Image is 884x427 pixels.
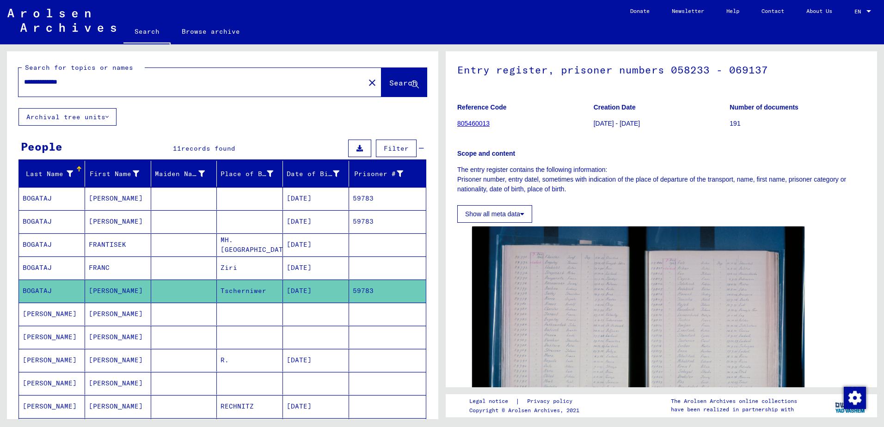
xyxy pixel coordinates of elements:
[353,166,415,181] div: Prisoner #
[19,372,85,395] mat-cell: [PERSON_NAME]
[221,166,285,181] div: Place of Birth
[283,349,349,372] mat-cell: [DATE]
[469,396,516,406] a: Legal notice
[349,187,426,210] mat-cell: 59783
[283,187,349,210] mat-cell: [DATE]
[283,210,349,233] mat-cell: [DATE]
[19,233,85,256] mat-cell: BOGATAJ
[217,349,283,372] mat-cell: R.
[283,161,349,187] mat-header-cell: Date of Birth
[19,395,85,418] mat-cell: [PERSON_NAME]
[730,104,798,111] b: Number of documents
[85,256,151,279] mat-cell: FRANC
[19,187,85,210] mat-cell: BOGATAJ
[155,166,217,181] div: Maiden Name
[217,280,283,302] mat-cell: Tscherniwer
[283,280,349,302] mat-cell: [DATE]
[18,108,117,126] button: Archival tree units
[353,169,403,179] div: Prisoner #
[671,397,797,405] p: The Arolsen Archives online collections
[221,169,273,179] div: Place of Birth
[19,349,85,372] mat-cell: [PERSON_NAME]
[671,405,797,414] p: have been realized in partnership with
[469,406,583,415] p: Copyright © Arolsen Archives, 2021
[85,187,151,210] mat-cell: [PERSON_NAME]
[89,166,151,181] div: First Name
[21,138,62,155] div: People
[85,395,151,418] mat-cell: [PERSON_NAME]
[89,169,139,179] div: First Name
[854,8,865,15] span: EN
[457,205,532,223] button: Show all meta data
[389,78,417,87] span: Search
[730,119,866,128] p: 191
[85,372,151,395] mat-cell: [PERSON_NAME]
[594,119,730,128] p: [DATE] - [DATE]
[19,326,85,348] mat-cell: [PERSON_NAME]
[520,396,583,406] a: Privacy policy
[287,166,351,181] div: Date of Birth
[123,20,171,44] a: Search
[363,73,381,91] button: Clear
[171,20,251,43] a: Browse archive
[217,395,283,418] mat-cell: RECHNITZ
[173,144,181,152] span: 11
[85,161,151,187] mat-header-cell: First Name
[19,210,85,233] mat-cell: BOGATAJ
[23,166,85,181] div: Last Name
[19,280,85,302] mat-cell: BOGATAJ
[19,256,85,279] mat-cell: BOGATAJ
[7,9,116,32] img: Arolsen_neg.svg
[85,303,151,325] mat-cell: [PERSON_NAME]
[384,144,409,152] span: Filter
[217,161,283,187] mat-header-cell: Place of Birth
[181,144,235,152] span: records found
[287,169,339,179] div: Date of Birth
[19,303,85,325] mat-cell: [PERSON_NAME]
[457,104,507,111] b: Reference Code
[349,280,426,302] mat-cell: 59783
[457,165,866,194] p: The entry register contains the following information: Prisoner number, entry datel, sometimes wi...
[25,63,133,72] mat-label: Search for topics or names
[833,394,868,417] img: yv_logo.png
[151,161,217,187] mat-header-cell: Maiden Name
[85,326,151,348] mat-cell: [PERSON_NAME]
[217,256,283,279] mat-cell: Ziri
[283,233,349,256] mat-cell: [DATE]
[594,104,636,111] b: Creation Date
[844,387,866,409] img: Change consent
[283,256,349,279] mat-cell: [DATE]
[217,233,283,256] mat-cell: MH. [GEOGRAPHIC_DATA]
[155,169,205,179] div: Maiden Name
[19,161,85,187] mat-header-cell: Last Name
[85,349,151,372] mat-cell: [PERSON_NAME]
[457,49,866,89] h1: Entry register, prisoner numbers 058233 - 069137
[23,169,73,179] div: Last Name
[283,395,349,418] mat-cell: [DATE]
[85,280,151,302] mat-cell: [PERSON_NAME]
[349,161,426,187] mat-header-cell: Prisoner #
[367,77,378,88] mat-icon: close
[376,140,417,157] button: Filter
[85,233,151,256] mat-cell: FRANTISEK
[457,150,515,157] b: Scope and content
[469,396,583,406] div: |
[381,68,427,97] button: Search
[85,210,151,233] mat-cell: [PERSON_NAME]
[349,210,426,233] mat-cell: 59783
[457,120,490,127] a: 805460013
